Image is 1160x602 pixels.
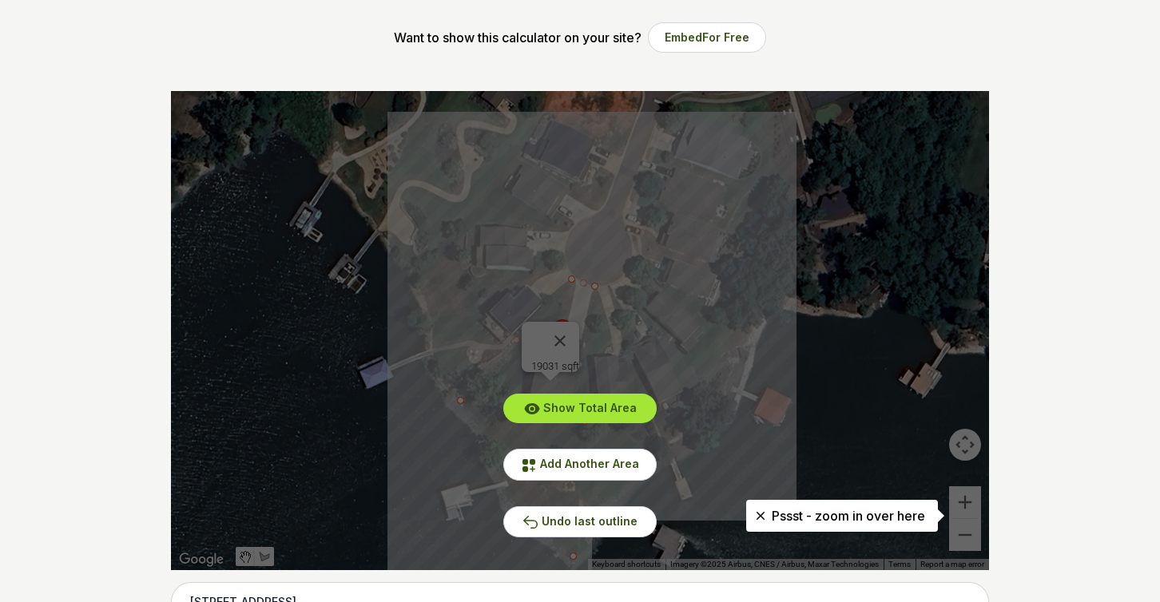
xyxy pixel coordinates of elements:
p: Pssst - zoom in over here [759,506,925,525]
button: EmbedFor Free [648,22,766,53]
span: Undo last outline [542,514,638,528]
p: Want to show this calculator on your site? [394,28,642,47]
button: Add Another Area [503,449,657,480]
button: Undo last outline [503,506,657,537]
span: Add Another Area [540,457,639,470]
span: For Free [702,30,749,44]
button: Show Total Area [503,394,657,423]
span: Show Total Area [543,401,637,414]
